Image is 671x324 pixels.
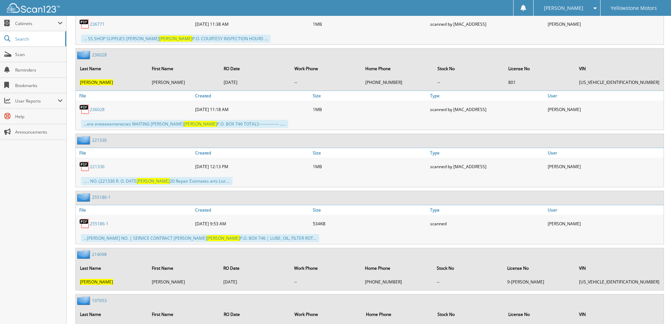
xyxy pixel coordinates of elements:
[504,261,575,275] th: License No
[576,276,663,288] td: [US_VEHICLE_IDENTIFICATION_NUMBER]
[207,235,240,241] span: [PERSON_NAME]
[79,218,90,229] img: PDF.png
[81,177,232,185] div: ... . NO. (221336 R. O. DATE 20 Repair Estimates arts List ...
[148,261,219,275] th: First Name
[193,205,311,215] a: Created
[90,21,105,27] a: 236771
[546,17,664,31] div: [PERSON_NAME]
[15,129,63,135] span: Announcements
[77,193,92,202] img: folder2.png
[137,178,170,184] span: [PERSON_NAME]
[311,159,429,173] div: 1MB
[311,17,429,31] div: 1MB
[90,164,105,170] a: 221336
[79,104,90,115] img: PDF.png
[92,52,107,58] a: 236028
[311,102,429,116] div: 1MB
[433,261,503,275] th: Stock No
[220,61,290,76] th: RO Date
[505,61,575,76] th: License No
[434,77,504,88] td: --
[193,91,311,100] a: Created
[546,102,664,116] div: [PERSON_NAME]
[433,276,503,288] td: --
[546,205,664,215] a: User
[76,205,193,215] a: File
[361,276,433,288] td: [PHONE_NUMBER]
[15,36,62,42] span: Search
[362,307,433,322] th: Home Phone
[291,77,361,88] td: --
[220,77,290,88] td: [DATE]
[311,148,429,158] a: Size
[92,137,107,143] a: 221336
[311,91,429,100] a: Size
[546,91,664,100] a: User
[76,61,148,76] th: Last Name
[77,136,92,145] img: folder2.png
[92,251,107,257] a: 214098
[76,91,193,100] a: File
[220,261,290,275] th: RO Date
[636,290,671,324] iframe: Chat Widget
[77,250,92,259] img: folder2.png
[15,51,63,57] span: Scan
[193,159,311,173] div: [DATE] 12:13 PM
[362,77,433,88] td: [PHONE_NUMBER]
[92,298,107,304] a: 197053
[148,77,219,88] td: [PERSON_NAME]
[576,261,663,275] th: VIN
[220,276,290,288] td: [DATE]
[504,276,575,288] td: 9-[PERSON_NAME]
[76,148,193,158] a: File
[428,102,546,116] div: scanned by [MAC_ADDRESS]
[576,77,663,88] td: [US_VEHICLE_IDENTIFICATION_NUMBER]
[428,17,546,31] div: scanned by [MAC_ADDRESS]
[15,82,63,88] span: Bookmarks
[159,36,192,42] span: [PERSON_NAME]
[148,276,219,288] td: [PERSON_NAME]
[80,79,113,85] span: [PERSON_NAME]
[546,148,664,158] a: User
[15,20,58,26] span: Cabinets
[546,216,664,231] div: [PERSON_NAME]
[220,307,290,322] th: RO Date
[361,261,433,275] th: Home Phone
[15,67,63,73] span: Reminders
[291,276,361,288] td: --
[15,98,58,104] span: User Reports
[576,61,663,76] th: VIN
[505,77,575,88] td: 801
[15,114,63,120] span: Help
[291,307,362,322] th: Work Phone
[576,307,663,322] th: VIN
[291,261,361,275] th: Work Phone
[311,205,429,215] a: Size
[434,307,504,322] th: Stock No
[81,120,288,128] div: ...ere eneeeeemenecies WAITING [PERSON_NAME] P.O. BOX 746 TOTALS-------------- .....
[193,148,311,158] a: Created
[90,221,108,227] a: 255186-1
[81,35,271,43] div: ... SS SHOP SUPPLIES [PERSON_NAME] P.O. COURTESY INSPECTION HOURS ...
[428,205,546,215] a: Type
[428,148,546,158] a: Type
[79,161,90,172] img: PDF.png
[611,6,657,10] span: Yellowstone Motors
[193,17,311,31] div: [DATE] 11:38 AM
[76,261,148,275] th: Last Name
[428,91,546,100] a: Type
[362,61,433,76] th: Home Phone
[544,6,583,10] span: [PERSON_NAME]
[79,19,90,29] img: PDF.png
[76,307,148,322] th: Last Name
[428,159,546,173] div: scanned by [MAC_ADDRESS]
[193,216,311,231] div: [DATE] 9:53 AM
[90,106,105,112] a: 236028
[80,279,113,285] span: [PERSON_NAME]
[148,61,219,76] th: First Name
[546,159,664,173] div: [PERSON_NAME]
[311,216,429,231] div: 534KB
[77,50,92,59] img: folder2.png
[81,234,319,242] div: ...[PERSON_NAME] NO. | SERVICE CONTRACT [PERSON_NAME] P.O. BOX 746 | LUBE, OIL, FILTER ROT...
